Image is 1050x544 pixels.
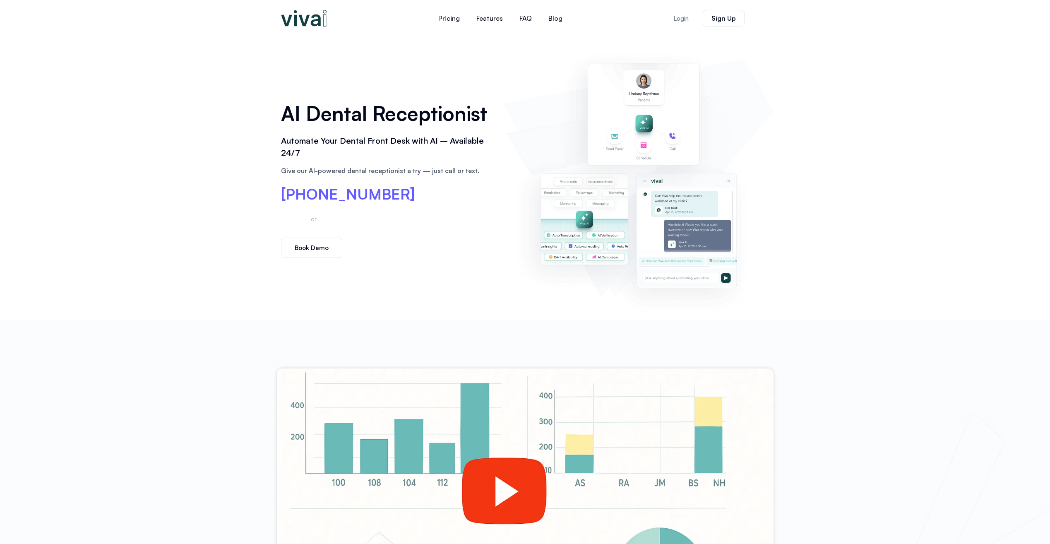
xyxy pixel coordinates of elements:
a: [PHONE_NUMBER] [281,187,415,202]
a: Sign Up [703,10,745,26]
a: Pricing [430,8,468,28]
img: AI dental receptionist dashboard – virtual receptionist dental office [507,45,769,312]
h2: Automate Your Dental Front Desk with AI – Available 24/7 [281,135,495,159]
p: or [309,214,319,224]
h1: AI Dental Receptionist [281,99,495,128]
p: Give our AI-powered dental receptionist a try — just call or text. [281,166,495,176]
span: Book Demo [295,245,329,251]
span: Login [673,15,689,22]
a: FAQ [511,8,540,28]
nav: Menu [380,8,620,28]
span: Sign Up [711,15,736,22]
a: Login [663,10,699,26]
a: Blog [540,8,571,28]
a: Book Demo [281,238,342,258]
a: Features [468,8,511,28]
